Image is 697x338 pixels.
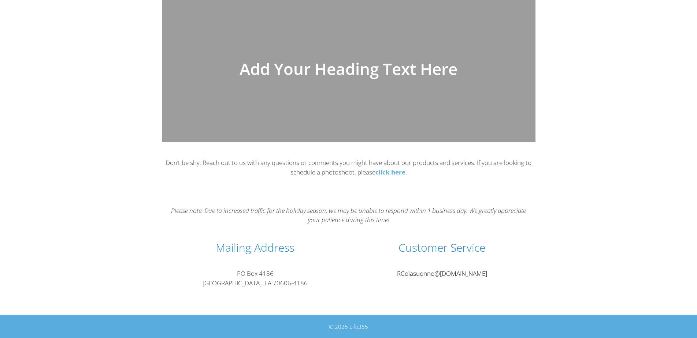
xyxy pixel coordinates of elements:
[171,206,526,224] em: Please note: Due to increased traffic for the holiday season, we may be unable to respond within ...
[147,323,550,331] div: © 2025 Life365
[166,61,532,77] h1: Add Your Heading Text Here
[166,269,345,288] p: PO Box 4186 [GEOGRAPHIC_DATA], LA 70606-4186
[166,241,345,254] h3: Mailing Address
[375,168,405,176] a: click here
[397,269,434,278] span: RColasuonno
[397,269,487,278] a: RColasuonno@[DOMAIN_NAME]
[166,158,532,177] p: Don’t be shy. Reach out to us with any questions or comments you might have about our products an...
[352,241,532,254] h3: Customer Service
